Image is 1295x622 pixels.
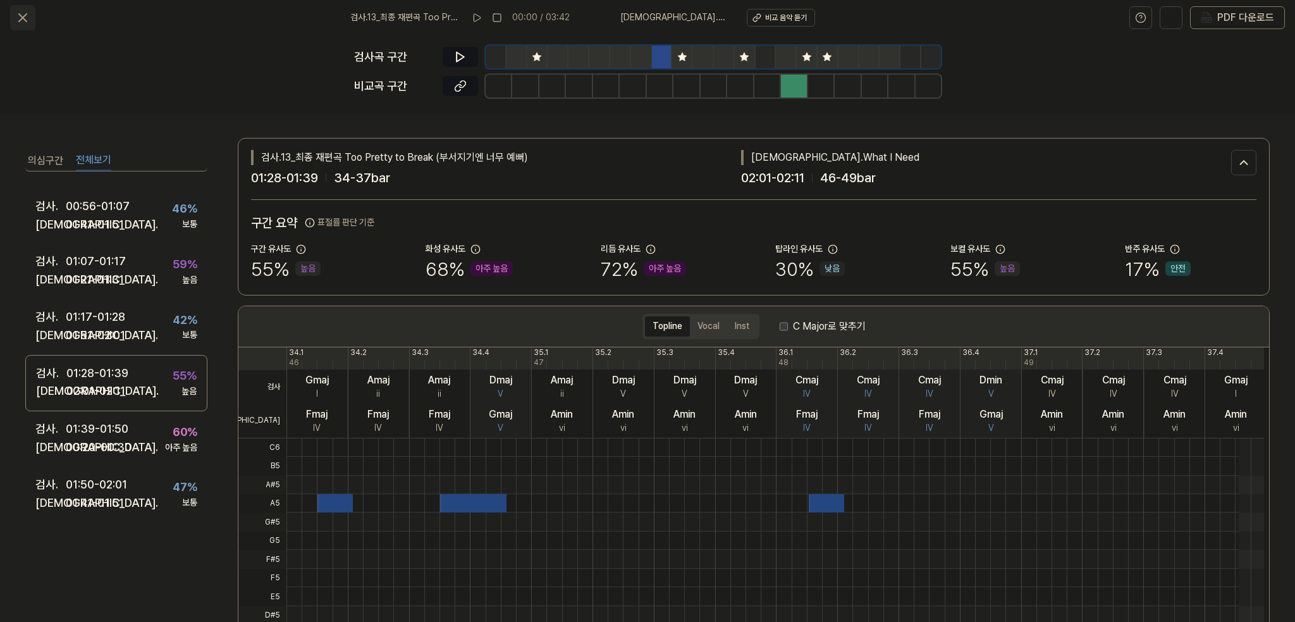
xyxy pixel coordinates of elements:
[172,200,197,218] div: 46 %
[238,404,286,438] span: [DEMOGRAPHIC_DATA]
[796,407,818,422] div: Fmaj
[367,373,390,388] div: Amaj
[559,422,565,435] div: vi
[76,151,111,171] button: 전체보기
[498,422,503,435] div: V
[238,370,286,404] span: 검사
[1048,388,1056,401] div: IV
[747,9,815,27] button: 비교 음악 듣기
[66,197,130,216] div: 00:56 - 01:07
[1224,373,1248,388] div: Gmaj
[534,347,548,358] div: 35.1
[238,476,286,494] span: A#5
[795,373,818,388] div: Cmaj
[36,382,66,401] div: [DEMOGRAPHIC_DATA] .
[601,243,641,256] div: 리듬 유사도
[1172,422,1178,435] div: vi
[251,256,321,282] div: 55 %
[1049,422,1055,435] div: vi
[727,316,757,337] button: Inst
[173,478,197,497] div: 47 %
[436,422,443,435] div: IV
[306,407,328,422] div: Fmaj
[182,218,197,231] div: 보통
[1163,373,1186,388] div: Cmaj
[173,534,197,552] div: 43 %
[551,407,573,422] div: Amin
[28,151,63,171] button: 의심구간
[803,388,811,401] div: IV
[926,422,933,435] div: IV
[864,388,872,401] div: IV
[489,407,512,422] div: Gmaj
[1135,11,1146,24] svg: help
[1198,7,1277,28] button: PDF 다운로드
[472,347,489,358] div: 34.4
[251,168,318,188] span: 01:28 - 01:39
[690,316,727,337] button: Vocal
[251,150,741,165] div: 검사 . 13_최종 재편곡 Too Pretty to Break (부서지기엔 너무 예뻐)
[741,168,804,188] span: 02:01 - 02:11
[1102,407,1124,422] div: Amin
[376,388,380,401] div: ii
[1041,407,1063,422] div: Amin
[512,11,570,24] div: 00:00 / 03:42
[238,569,286,587] span: F5
[620,11,732,24] span: [DEMOGRAPHIC_DATA] . What I Need
[857,407,879,422] div: Fmaj
[979,373,1002,388] div: Dmin
[35,476,66,494] div: 검사 .
[66,476,127,494] div: 01:50 - 02:01
[165,442,197,454] div: 아주 높음
[173,423,197,442] div: 60 %
[1165,261,1191,277] div: 안전
[350,347,367,358] div: 34.2
[66,216,124,234] div: 01:41 - 01:51
[901,347,918,358] div: 36.3
[35,327,66,345] div: [DEMOGRAPHIC_DATA] .
[857,373,880,388] div: Cmaj
[374,422,382,435] div: IV
[926,388,933,401] div: IV
[793,319,866,334] label: C Major로 맞추기
[1163,407,1186,422] div: Amin
[1235,388,1237,401] div: I
[682,388,687,401] div: V
[238,532,286,550] span: G5
[489,373,512,388] div: Dmaj
[35,271,66,289] div: [DEMOGRAPHIC_DATA] .
[289,358,299,368] div: 46
[238,457,286,475] span: B5
[778,347,793,358] div: 36.1
[316,388,318,401] div: I
[35,439,66,457] div: [DEMOGRAPHIC_DATA] .
[1024,347,1038,358] div: 37.1
[66,364,128,383] div: 01:28 - 01:39
[1201,12,1212,23] img: PDF Download
[718,347,735,358] div: 35.4
[428,373,450,388] div: Amaj
[66,531,125,549] div: 02:01 - 02:11
[36,364,66,383] div: 검사 .
[66,420,128,439] div: 01:39 - 01:50
[66,494,124,513] div: 01:41 - 01:51
[1233,422,1239,435] div: vi
[35,252,66,271] div: 검사 .
[803,422,811,435] div: IV
[354,77,435,96] div: 비교곡 구간
[1041,373,1064,388] div: Cmaj
[305,373,329,388] div: Gmaj
[644,261,686,277] div: 아주 높음
[251,243,291,256] div: 구간 유사도
[988,422,994,435] div: V
[289,347,304,358] div: 34.1
[238,513,286,531] span: G#5
[1125,243,1165,256] div: 반주 유사도
[551,373,573,388] div: Amaj
[35,420,66,439] div: 검사 .
[645,316,690,337] button: Topline
[412,347,429,358] div: 34.3
[1207,347,1224,358] div: 37.4
[988,388,994,401] div: V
